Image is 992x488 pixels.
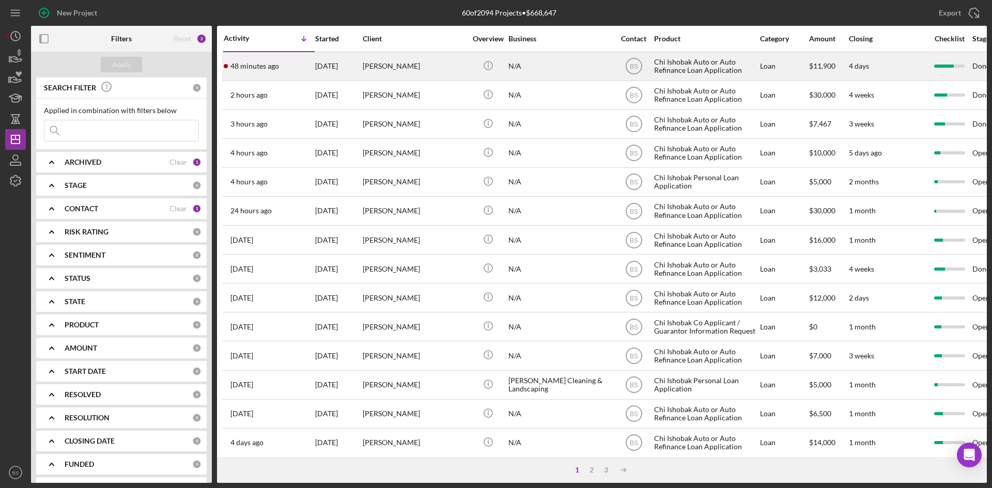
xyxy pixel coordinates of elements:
div: [PERSON_NAME] [363,371,466,399]
div: Open Intercom Messenger [957,443,982,467]
time: 1 month [849,206,876,215]
div: Chi Ishobak Co Applicant / Guarantor Information Request [654,313,757,340]
time: 4 weeks [849,264,874,273]
div: [PERSON_NAME] [363,342,466,369]
b: SENTIMENT [65,251,105,259]
div: Export [939,3,961,23]
div: [DATE] [315,284,362,311]
div: [DATE] [315,53,362,80]
time: 1 month [849,409,876,418]
div: [PERSON_NAME] [363,226,466,254]
text: BS [629,208,638,215]
div: Chi Ishobak Personal Loan Application [654,168,757,196]
div: $14,000 [809,429,848,456]
div: Loan [760,139,808,167]
div: Client [363,35,466,43]
div: $30,000 [809,197,848,225]
b: ARCHIVED [65,158,101,166]
b: START DATE [65,367,106,375]
div: Closing [849,35,926,43]
div: [PERSON_NAME] [363,111,466,138]
div: Loan [760,82,808,109]
div: $5,000 [809,168,848,196]
div: 0 [192,297,202,306]
div: N/A [508,429,612,456]
div: N/A [508,139,612,167]
div: N/A [508,313,612,340]
text: BS [629,150,638,157]
div: [PERSON_NAME] [363,197,466,225]
time: 2 months [849,177,879,186]
div: $5,000 [809,371,848,399]
div: Chi Ishobak Auto or Auto Refinance Loan Application [654,284,757,311]
b: RESOLVED [65,390,101,399]
div: Chi Ishobak Auto or Auto Refinance Loan Application [654,429,757,456]
b: RISK RATING [65,228,109,236]
b: AMOUNT [65,344,97,352]
div: [PERSON_NAME] [363,53,466,80]
text: BS [629,353,638,360]
div: [PERSON_NAME] [363,139,466,167]
div: 1 [192,158,202,167]
div: [PERSON_NAME] [363,255,466,282]
div: Chi Ishobak Auto or Auto Refinance Loan Application [654,197,757,225]
div: Activity [224,34,269,42]
div: Loan [760,53,808,80]
div: 1 [192,204,202,213]
b: STATUS [65,274,90,282]
b: CONTACT [65,204,98,213]
div: N/A [508,400,612,428]
div: 2 [584,466,599,474]
div: N/A [508,255,612,282]
div: Chi Ishobak Auto or Auto Refinance Loan Application [654,342,757,369]
div: 0 [192,367,202,376]
time: 3 weeks [849,351,874,360]
div: Apply [112,57,131,72]
div: 60 of 2094 Projects • $668,647 [462,9,556,17]
div: Loan [760,168,808,196]
time: 2025-08-27 18:20 [230,91,268,99]
div: 3 [599,466,613,474]
div: N/A [508,53,612,80]
div: Loan [760,342,808,369]
div: [DATE] [315,255,362,282]
time: 1 month [849,380,876,389]
div: [PERSON_NAME] [363,82,466,109]
div: Category [760,35,808,43]
div: Applied in combination with filters below [44,106,199,115]
div: Reset [174,35,191,43]
div: N/A [508,342,612,369]
div: Loan [760,255,808,282]
time: 1 month [849,235,876,244]
div: Loan [760,313,808,340]
time: 4 weeks [849,90,874,99]
div: Chi Ishobak Auto or Auto Refinance Loan Application [654,255,757,282]
div: [PERSON_NAME] [363,400,466,428]
div: 0 [192,274,202,283]
div: $7,000 [809,342,848,369]
text: BS [629,63,638,70]
div: Loan [760,197,808,225]
div: Overview [469,35,507,43]
time: 5 days ago [849,148,882,157]
text: BS [629,411,638,418]
div: $6,500 [809,400,848,428]
div: [PERSON_NAME] [363,168,466,196]
time: 2025-08-23 19:36 [230,438,263,447]
time: 2025-08-26 16:20 [230,236,253,244]
div: Checklist [927,35,971,43]
div: [PERSON_NAME] [363,284,466,311]
div: Clear [169,158,187,166]
time: 3 weeks [849,119,874,128]
text: BS [629,323,638,330]
time: 2025-08-27 16:33 [230,120,268,128]
text: BS [629,294,638,302]
div: Product [654,35,757,43]
div: [DATE] [315,400,362,428]
div: $3,033 [809,255,848,282]
div: $12,000 [809,284,848,311]
b: CLOSING DATE [65,437,115,445]
div: N/A [508,168,612,196]
div: $10,000 [809,139,848,167]
div: [DATE] [315,429,362,456]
